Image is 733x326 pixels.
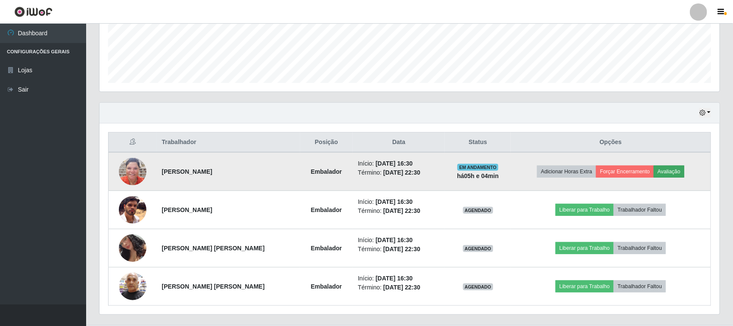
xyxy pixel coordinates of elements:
th: Opções [511,132,711,153]
strong: Embalador [311,206,342,213]
li: Início: [358,197,440,206]
button: Trabalhador Faltou [614,280,666,292]
span: AGENDADO [463,207,493,214]
img: 1736890785171.jpeg [119,262,146,311]
li: Término: [358,283,440,292]
img: 1732392011322.jpeg [119,158,146,185]
button: Liberar para Trabalho [556,204,614,216]
time: [DATE] 22:30 [383,169,420,176]
time: [DATE] 22:30 [383,207,420,214]
img: 1750440166999.jpeg [119,221,146,275]
button: Trabalhador Faltou [614,242,666,254]
strong: Embalador [311,245,342,252]
button: Trabalhador Faltou [614,204,666,216]
time: [DATE] 22:30 [383,284,420,291]
time: [DATE] 16:30 [376,160,413,167]
li: Início: [358,274,440,283]
button: Liberar para Trabalho [556,242,614,254]
time: [DATE] 22:30 [383,246,420,252]
li: Término: [358,206,440,215]
th: Trabalhador [157,132,300,153]
strong: [PERSON_NAME] [162,206,212,213]
span: AGENDADO [463,245,493,252]
strong: [PERSON_NAME] [PERSON_NAME] [162,245,265,252]
strong: Embalador [311,283,342,290]
li: Início: [358,236,440,245]
th: Posição [300,132,353,153]
button: Avaliação [654,166,684,178]
button: Adicionar Horas Extra [537,166,596,178]
li: Término: [358,168,440,177]
span: AGENDADO [463,283,493,290]
th: Status [445,132,511,153]
th: Data [353,132,445,153]
strong: Embalador [311,168,342,175]
li: Término: [358,245,440,254]
strong: há 05 h e 04 min [457,172,499,179]
span: EM ANDAMENTO [457,164,498,171]
img: CoreUI Logo [14,6,53,17]
time: [DATE] 16:30 [376,198,413,205]
time: [DATE] 16:30 [376,275,413,282]
strong: [PERSON_NAME] [162,168,212,175]
button: Forçar Encerramento [596,166,654,178]
strong: [PERSON_NAME] [PERSON_NAME] [162,283,265,290]
time: [DATE] 16:30 [376,237,413,243]
button: Liberar para Trabalho [556,280,614,292]
li: Início: [358,159,440,168]
img: 1734717801679.jpeg [119,196,146,224]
